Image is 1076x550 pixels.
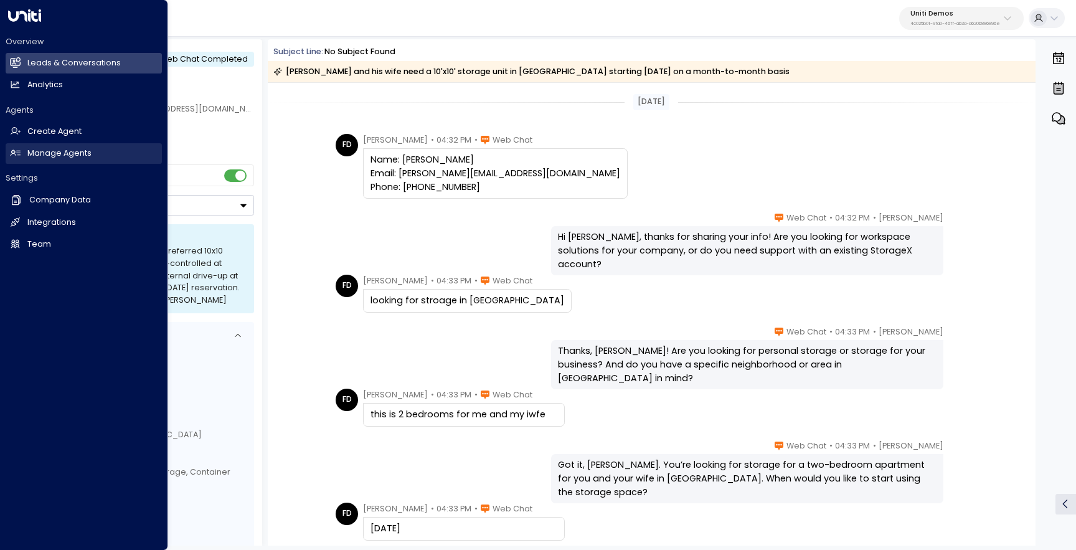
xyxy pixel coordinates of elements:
[493,275,532,287] span: Web Chat
[493,503,532,515] span: Web Chat
[437,503,471,515] span: 04:33 PM
[6,173,162,184] h2: Settings
[910,21,1000,26] p: 4c025b01-9fa0-46ff-ab3a-a620b886896e
[324,46,395,58] div: No subject found
[27,148,92,159] h2: Manage Agents
[431,134,434,146] span: •
[899,7,1024,30] button: Uniti Demos4c025b01-9fa0-46ff-ab3a-a620b886896e
[363,389,428,401] span: [PERSON_NAME]
[437,389,471,401] span: 04:33 PM
[27,126,82,138] h2: Create Agent
[558,458,937,499] div: Got it, [PERSON_NAME]. You’re looking for storage for a two-bedroom apartment for you and your wi...
[879,326,943,338] span: [PERSON_NAME]
[633,94,669,110] div: [DATE]
[879,440,943,452] span: [PERSON_NAME]
[336,275,358,297] div: FD
[474,503,478,515] span: •
[474,134,478,146] span: •
[273,65,790,78] div: [PERSON_NAME] and his wife need a 10'x10' storage unit in [GEOGRAPHIC_DATA] starting [DATE] on a ...
[273,46,323,57] span: Subject Line:
[474,275,478,287] span: •
[370,408,557,422] div: this is 2 bedrooms for me and my iwfe
[29,194,91,206] h2: Company Data
[786,440,826,452] span: Web Chat
[948,326,971,348] img: 110_headshot.jpg
[27,57,121,69] h2: Leads & Conversations
[948,212,971,234] img: 110_headshot.jpg
[493,134,532,146] span: Web Chat
[6,212,162,233] a: Integrations
[786,326,826,338] span: Web Chat
[829,212,833,224] span: •
[6,75,162,95] a: Analytics
[6,53,162,73] a: Leads & Conversations
[879,212,943,224] span: [PERSON_NAME]
[336,134,358,156] div: FD
[835,212,870,224] span: 04:32 PM
[363,503,428,515] span: [PERSON_NAME]
[159,54,248,64] span: Web Chat Completed
[6,143,162,164] a: Manage Agents
[336,389,358,411] div: FD
[873,212,876,224] span: •
[873,326,876,338] span: •
[370,522,557,536] div: [DATE]
[363,275,428,287] span: [PERSON_NAME]
[835,440,870,452] span: 04:33 PM
[873,440,876,452] span: •
[474,389,478,401] span: •
[948,440,971,462] img: 110_headshot.jpg
[6,234,162,255] a: Team
[27,79,63,91] h2: Analytics
[6,36,162,47] h2: Overview
[835,326,870,338] span: 04:33 PM
[786,212,826,224] span: Web Chat
[558,344,937,385] div: Thanks, [PERSON_NAME]! Are you looking for personal storage or storage for your business? And do ...
[370,153,620,194] div: Name: [PERSON_NAME] Email: [PERSON_NAME][EMAIL_ADDRESS][DOMAIN_NAME] Phone: [PHONE_NUMBER]
[363,134,428,146] span: [PERSON_NAME]
[829,326,833,338] span: •
[6,189,162,211] a: Company Data
[370,294,564,308] div: looking for stroage in [GEOGRAPHIC_DATA]
[27,217,76,229] h2: Integrations
[27,239,51,250] h2: Team
[437,134,471,146] span: 04:32 PM
[6,121,162,142] a: Create Agent
[431,275,434,287] span: •
[558,230,937,271] div: Hi [PERSON_NAME], thanks for sharing your info! Are you looking for workspace solutions for your ...
[829,440,833,452] span: •
[910,10,1000,17] p: Uniti Demos
[493,389,532,401] span: Web Chat
[336,503,358,525] div: FD
[6,105,162,116] h2: Agents
[431,389,434,401] span: •
[437,275,471,287] span: 04:33 PM
[431,503,434,515] span: •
